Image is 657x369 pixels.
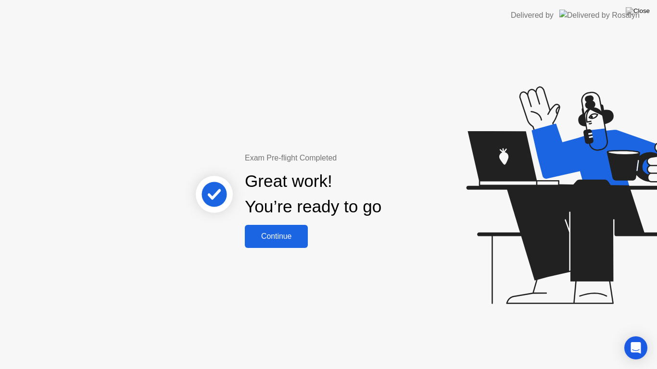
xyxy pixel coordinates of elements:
[559,10,640,21] img: Delivered by Rosalyn
[624,336,647,359] div: Open Intercom Messenger
[245,152,443,164] div: Exam Pre-flight Completed
[626,7,650,15] img: Close
[511,10,554,21] div: Delivered by
[245,169,381,220] div: Great work! You’re ready to go
[248,232,305,241] div: Continue
[245,225,308,248] button: Continue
